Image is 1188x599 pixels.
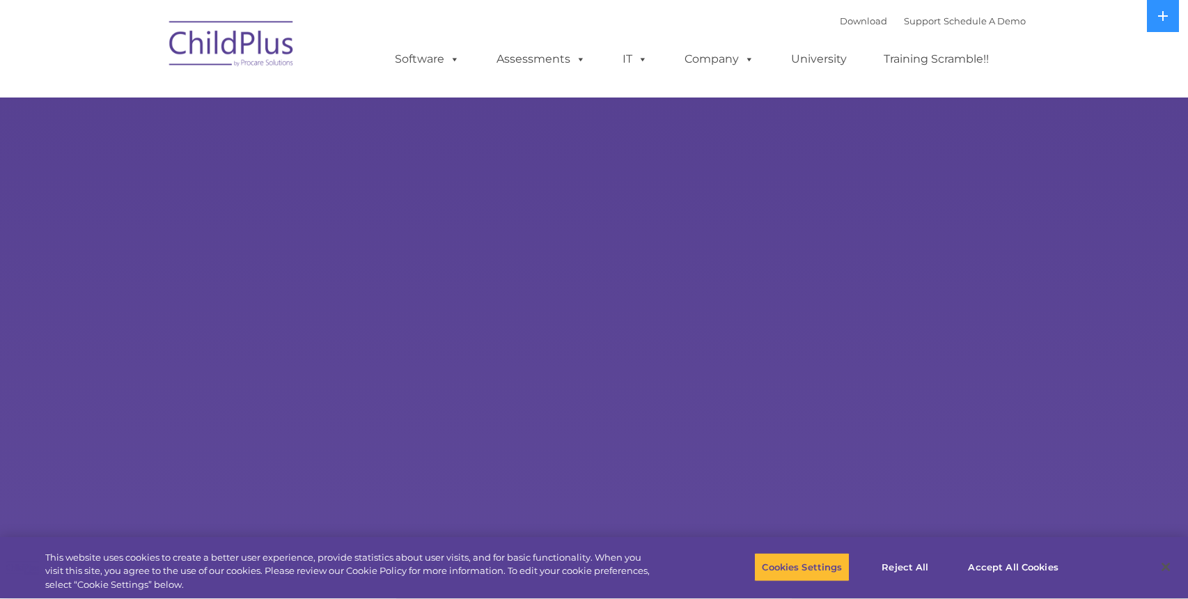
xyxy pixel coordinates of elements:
button: Close [1150,552,1181,582]
div: This website uses cookies to create a better user experience, provide statistics about user visit... [45,551,653,592]
a: Assessments [483,45,600,73]
font: | [840,15,1026,26]
a: Schedule A Demo [944,15,1026,26]
button: Cookies Settings [754,552,850,582]
button: Reject All [861,552,948,582]
a: Support [904,15,941,26]
img: ChildPlus by Procare Solutions [162,11,302,81]
a: Company [671,45,768,73]
a: Software [381,45,474,73]
a: Training Scramble!! [870,45,1003,73]
a: Download [840,15,887,26]
a: IT [609,45,662,73]
a: University [777,45,861,73]
button: Accept All Cookies [960,552,1065,582]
